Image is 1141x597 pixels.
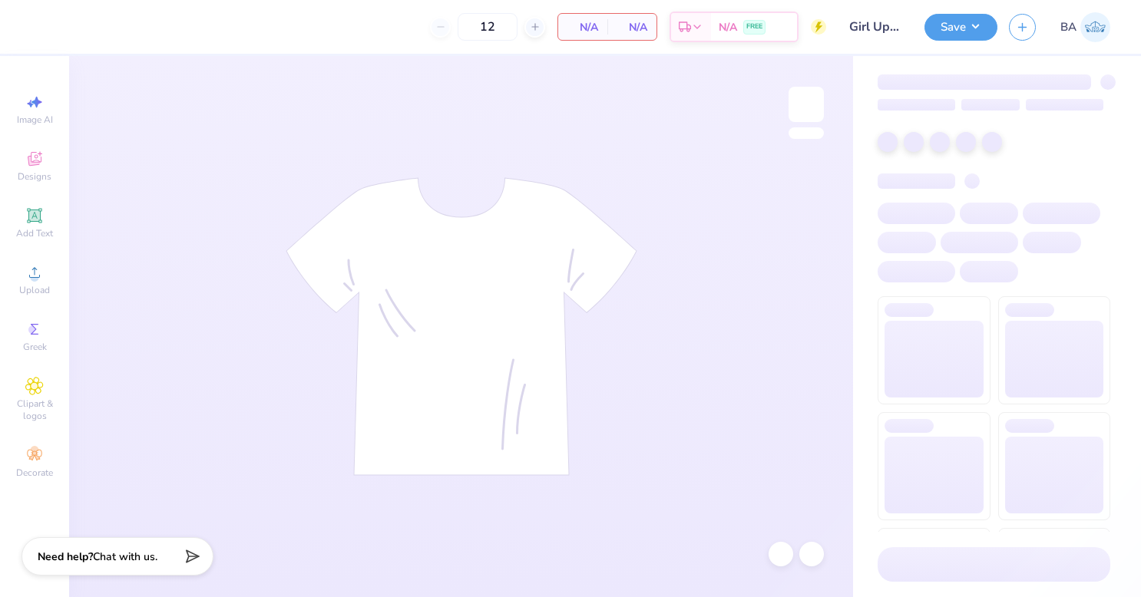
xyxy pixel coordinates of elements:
span: Greek [23,341,47,353]
span: Designs [18,170,51,183]
img: Beth Anne Fox [1080,12,1110,42]
input: – – [458,13,518,41]
span: Upload [19,284,50,296]
img: tee-skeleton.svg [286,177,637,476]
span: Decorate [16,467,53,479]
span: BA [1060,18,1077,36]
input: Untitled Design [838,12,913,42]
strong: Need help? [38,549,93,564]
span: N/A [719,19,737,35]
span: Chat with us. [93,549,157,564]
span: N/A [567,19,598,35]
span: Image AI [17,114,53,126]
span: Add Text [16,227,53,239]
a: BA [1060,12,1110,42]
button: Save [924,14,997,41]
span: N/A [617,19,647,35]
span: FREE [746,21,762,32]
span: Clipart & logos [8,397,61,422]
